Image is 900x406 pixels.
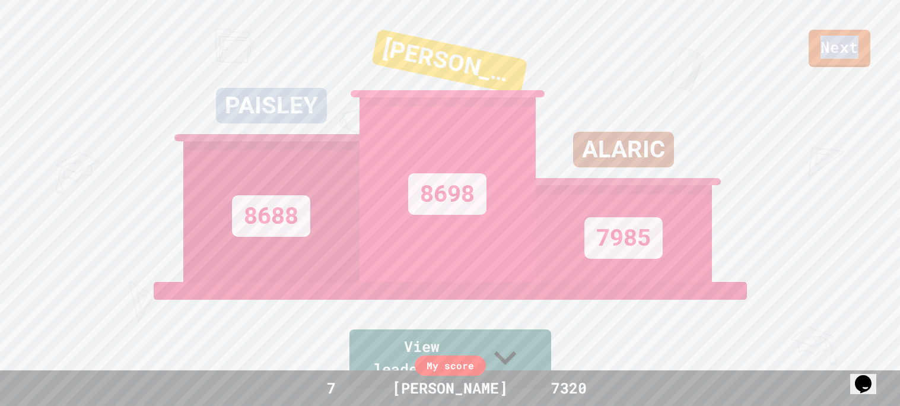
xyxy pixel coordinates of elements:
div: 7 [287,377,376,399]
div: 7320 [524,377,613,399]
div: My score [415,356,486,376]
div: 7985 [584,217,663,259]
div: 8688 [232,195,310,237]
div: ALARIC [573,132,674,167]
div: [PERSON_NAME] [371,29,527,95]
div: [PERSON_NAME] [380,377,520,399]
div: 8698 [408,173,486,215]
a: Next [809,30,870,67]
div: PAISLEY [216,88,327,123]
iframe: chat widget [850,359,888,394]
a: View leaderboard [349,329,551,388]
